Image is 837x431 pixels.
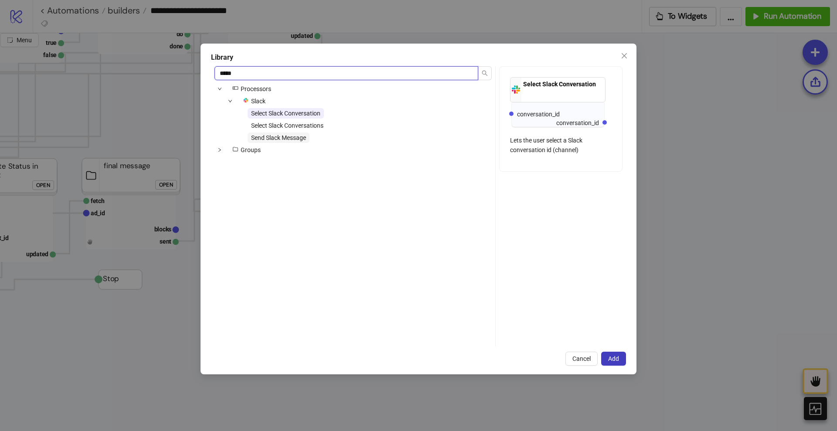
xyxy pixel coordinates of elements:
[218,87,222,91] span: down
[248,132,310,143] span: Send Slack Message
[218,148,222,152] span: down
[517,109,603,119] div: conversation_id
[211,52,626,63] div: Library
[510,136,612,155] div: Lets the user select a Slack conversation id (channel)
[251,110,320,117] span: Select Slack Conversation
[521,78,598,96] div: Select Slack Conversation
[608,355,619,362] span: Add
[251,122,323,129] span: Select Slack Conversations
[227,84,275,94] span: Processors
[228,99,232,103] span: down
[241,85,271,92] span: Processors
[227,145,264,155] span: Groups
[621,52,628,59] span: close
[556,118,599,128] div: conversation_id
[237,96,269,106] span: Slack
[601,352,626,366] button: Add
[565,352,598,366] button: Cancel
[251,98,265,105] span: Slack
[482,70,488,76] span: search
[248,108,324,119] span: Select Slack Conversation
[241,146,261,153] span: Groups
[251,134,306,141] span: Send Slack Message
[617,49,631,63] button: Close
[572,355,591,362] span: Cancel
[248,120,327,131] span: Select Slack Conversations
